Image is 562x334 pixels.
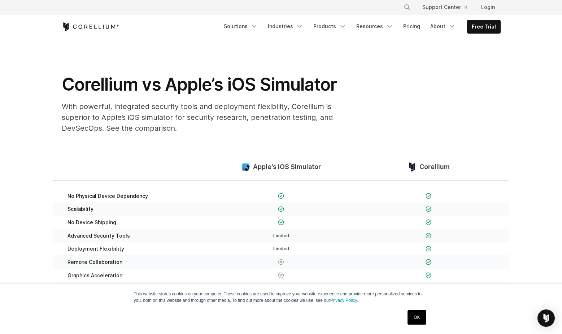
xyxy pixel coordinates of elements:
img: Checkmark [426,193,432,199]
span: Apple's iOS Simulator [253,163,321,171]
span: Deployment Flexibility [67,246,124,252]
img: Checkmark [278,219,284,225]
a: Free Trial [467,20,500,33]
span: Graphics Acceleration [67,272,122,279]
img: Checkmark [426,233,432,239]
img: Checkmark [278,206,284,212]
a: Corellium Home [62,22,119,31]
span: Advanced Security Tools [67,233,130,239]
a: Resources [352,20,397,33]
img: compare_ios-simulator--large [241,162,250,172]
img: Checkmark [426,272,432,278]
p: This website stores cookies on your computer. These cookies are used to improve your website expe... [134,291,428,304]
img: Checkmark [426,259,432,265]
button: Search [401,1,414,14]
div: Navigation Menu [395,1,501,14]
a: Support Center [417,1,472,14]
div: Navigation Menu [219,20,501,34]
p: With powerful, integrated security tools and deployment flexibility, Corellium is superior to App... [62,101,350,134]
span: Scalability [67,206,93,212]
img: Checkmark [426,219,432,225]
span: Limited [273,233,289,238]
a: OK [408,310,426,325]
a: Industries [263,20,308,33]
a: Login [475,1,501,14]
img: Checkmark [426,206,432,212]
span: Corellium [419,163,450,171]
img: X [278,272,284,278]
span: Remote Collaboration [67,259,122,265]
img: Checkmark [426,246,432,252]
a: Privacy Policy. [330,298,358,303]
a: Pricing [399,20,424,33]
span: Limited [273,246,289,251]
span: No Device Shipping [67,219,116,226]
img: Checkmark [278,193,284,199]
a: Products [309,20,350,33]
h1: Corellium vs Apple’s iOS Simulator [62,74,350,95]
img: X [278,259,284,265]
div: Open Intercom Messenger [537,309,555,327]
a: About [426,20,460,33]
span: No Physical Device Dependency [67,193,148,199]
a: Solutions [219,20,262,33]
